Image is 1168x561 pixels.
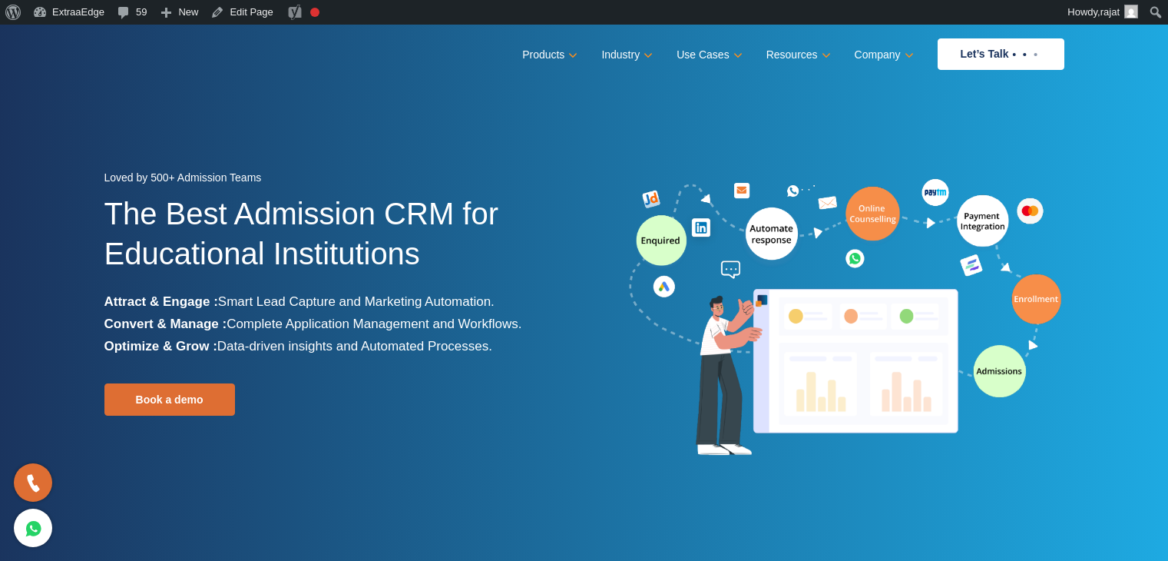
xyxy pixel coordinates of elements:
a: Let’s Talk [938,38,1064,70]
span: Smart Lead Capture and Marketing Automation. [218,294,495,309]
a: Industry [601,44,650,66]
a: Book a demo [104,383,235,416]
span: rajat [1100,6,1120,18]
a: Company [855,44,911,66]
div: Loved by 500+ Admission Teams [104,167,573,194]
a: Products [522,44,574,66]
span: Data-driven insights and Automated Processes. [217,339,492,354]
h1: The Best Admission CRM for Educational Institutions [104,194,573,290]
a: Use Cases [677,44,739,66]
img: admission-software-home-page-header [627,175,1064,462]
b: Convert & Manage : [104,317,227,331]
span: Complete Application Management and Workflows. [227,317,521,331]
b: Optimize & Grow : [104,339,217,354]
b: Attract & Engage : [104,294,218,309]
a: Resources [766,44,828,66]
